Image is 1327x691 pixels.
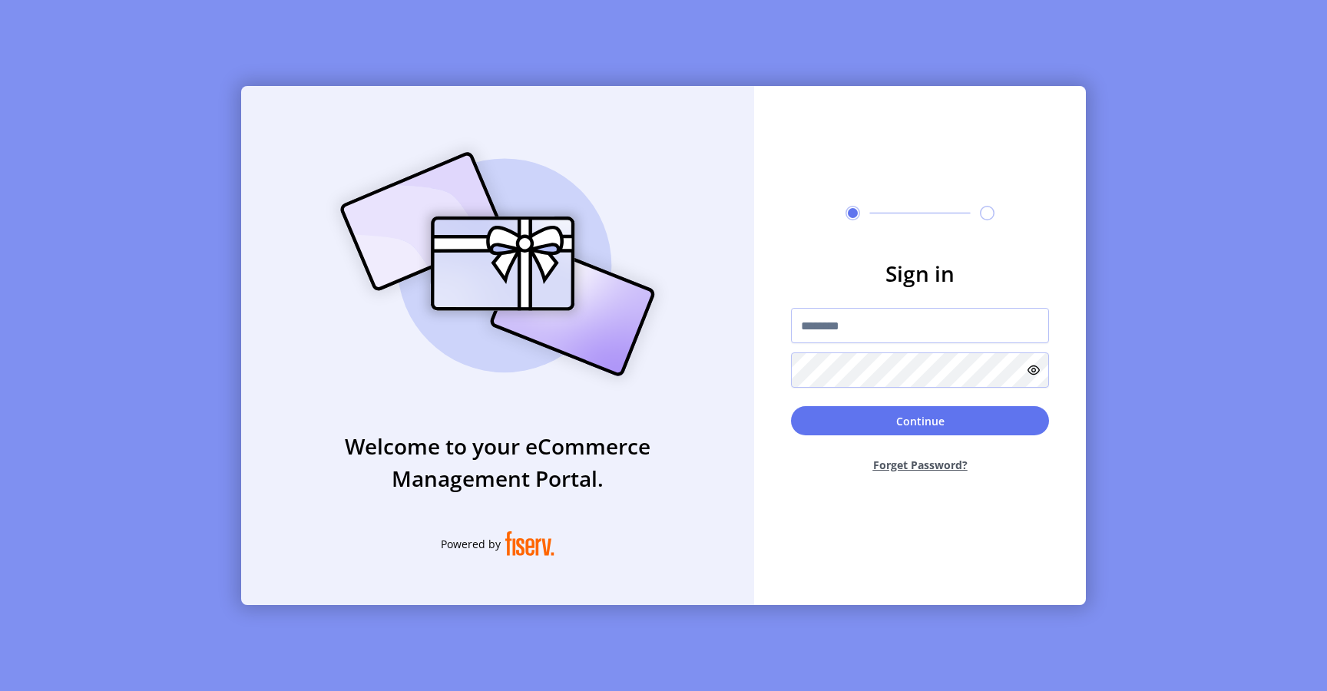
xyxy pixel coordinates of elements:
h3: Sign in [791,257,1049,289]
h3: Welcome to your eCommerce Management Portal. [241,430,754,494]
button: Continue [791,406,1049,435]
span: Powered by [441,536,501,552]
img: card_Illustration.svg [317,135,678,393]
button: Forget Password? [791,445,1049,485]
